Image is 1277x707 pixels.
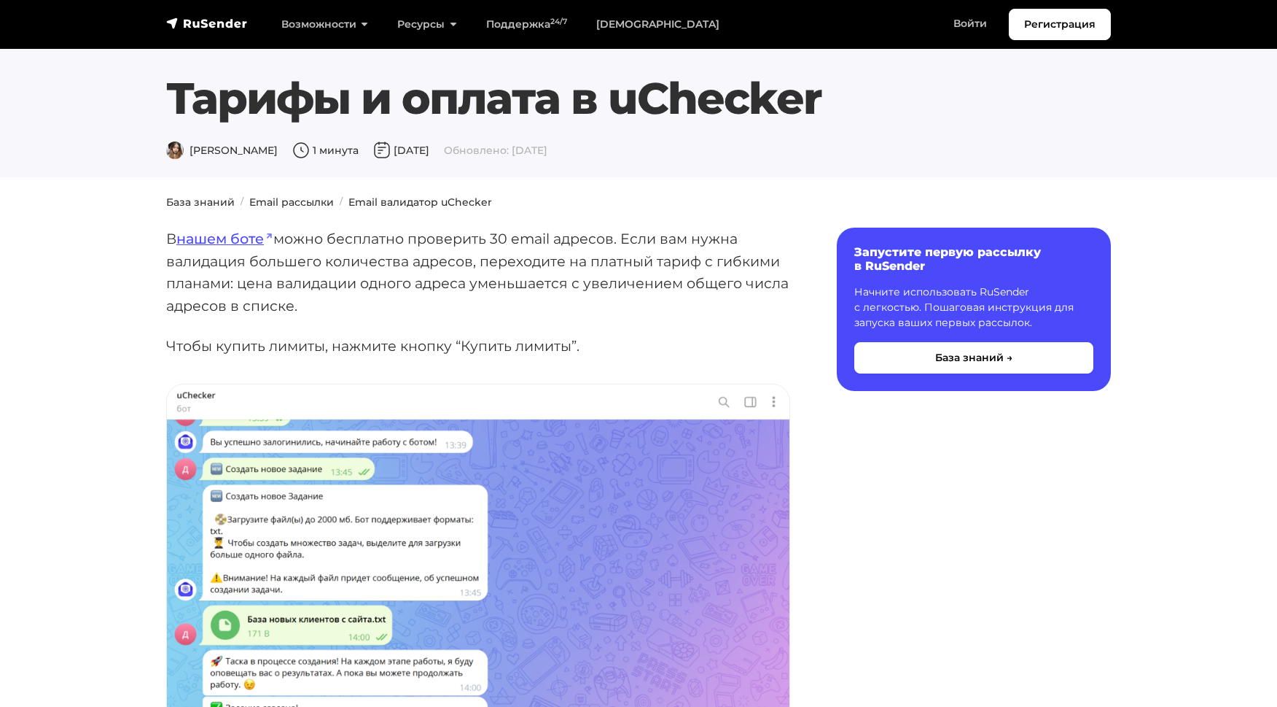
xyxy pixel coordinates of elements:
[267,9,383,39] a: Возможности
[472,9,582,39] a: Поддержка24/7
[166,228,790,317] p: В можно бесплатно проверить 30 email адресов. Если вам нужна валидация большего количества адресо...
[176,230,273,247] a: нашем боте
[550,17,567,26] sup: 24/7
[166,16,248,31] img: RuSender
[166,144,278,157] span: [PERSON_NAME]
[582,9,734,39] a: [DEMOGRAPHIC_DATA]
[249,196,334,209] a: Email рассылки
[854,245,1093,273] h6: Запустите первую рассылку в RuSender
[157,195,1120,210] nav: breadcrumb
[373,142,391,159] img: Дата публикации
[854,285,1093,331] p: Начните использовать RuSender с легкостью. Пошаговая инструкция для запуска ваших первых рассылок.
[292,144,359,157] span: 1 минута
[1009,9,1111,40] a: Регистрация
[292,142,310,159] img: Время чтения
[348,196,492,209] a: Email валидатор uChecker
[837,228,1111,391] a: Запустите первую рассылку в RuSender Начните использовать RuSender с легкостью. Пошаговая инструк...
[166,196,235,209] a: База знаний
[444,144,547,157] span: Обновлено: [DATE]
[166,72,1111,125] h1: Тарифы и оплата в uChecker
[373,144,429,157] span: [DATE]
[939,9,1001,39] a: Войти
[166,335,790,358] p: Чтобы купить лимиты, нажмите кнопку “Купить лимиты”.
[383,9,471,39] a: Ресурсы
[854,342,1093,374] button: База знаний →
